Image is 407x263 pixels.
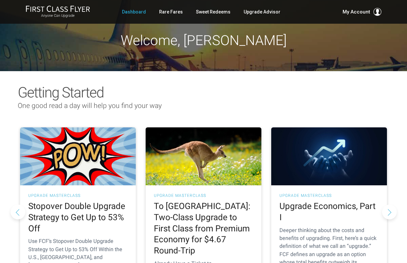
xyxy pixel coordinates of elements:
h3: UPGRADE MASTERCLASS [279,194,379,197]
span: Welcome, [PERSON_NAME] [121,32,287,48]
h3: UPGRADE MASTERCLASS [154,194,253,197]
a: Upgrade Advisor [244,6,280,18]
button: My Account [343,8,381,16]
span: Getting Started [18,84,104,101]
button: Next slide [382,204,397,219]
button: Previous slide [11,204,25,219]
h2: To [GEOGRAPHIC_DATA]: Two-Class Upgrade to First Class from Premium Economy for $4.67 Round-Trip [154,201,253,256]
span: One good read a day will help you find your way [18,102,162,110]
a: Dashboard [122,6,146,18]
h3: UPGRADE MASTERCLASS [28,194,128,197]
a: Sweet Redeems [196,6,230,18]
small: Anyone Can Upgrade [26,13,90,18]
a: Rare Fares [159,6,183,18]
span: My Account [343,8,370,16]
a: First Class FlyerAnyone Can Upgrade [26,5,90,18]
h2: Stopover Double Upgrade Strategy to Get Up to 53% Off [28,201,128,234]
h2: Upgrade Economics, Part I [279,201,379,223]
img: First Class Flyer [26,5,90,12]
